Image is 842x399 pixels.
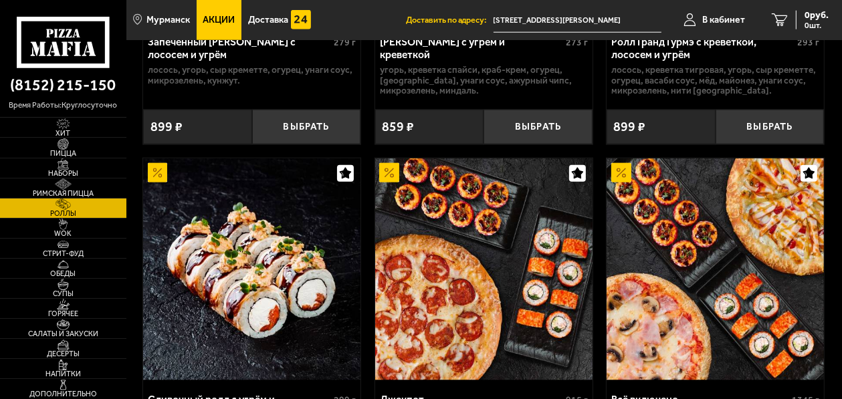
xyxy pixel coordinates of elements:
span: 899 ₽ [614,120,646,134]
p: угорь, креветка спайси, краб-крем, огурец, [GEOGRAPHIC_DATA], унаги соус, ажурный чипс, микрозеле... [380,65,588,96]
a: АкционныйДжекпот [375,158,593,380]
span: 859 ₽ [382,120,414,134]
span: 0 шт. [805,21,829,29]
input: Ваш адрес доставки [494,8,662,33]
p: лосось, угорь, Сыр креметте, огурец, унаги соус, микрозелень, кунжут. [148,65,356,86]
button: Выбрать [252,110,360,144]
img: Джекпот [375,158,593,380]
span: Акции [203,15,235,25]
span: В кабинет [702,15,745,25]
a: АкционныйСливочный ролл с угрём и лососем [143,158,360,380]
span: 273 г [566,37,588,48]
img: 15daf4d41897b9f0e9f617042186c801.svg [291,10,311,30]
span: 0 руб. [805,11,829,20]
span: 899 ₽ [150,120,183,134]
div: Ролл Гранд Гурмэ с креветкой, лососем и угрём [611,36,794,61]
button: Выбрать [716,110,824,144]
a: АкционныйВсё включено [607,158,824,380]
img: Акционный [379,163,399,183]
img: Всё включено [607,158,824,380]
span: Доставить по адресу: [406,16,494,25]
p: лосось, креветка тигровая, угорь, Сыр креметте, огурец, васаби соус, мёд, майонез, унаги соус, ми... [611,65,819,96]
div: [PERSON_NAME] с угрём и креветкой [380,36,562,61]
span: Доставка [248,15,288,25]
span: 279 г [334,37,356,48]
img: Акционный [611,163,631,183]
span: 293 г [797,37,819,48]
span: улица Адмирала Флота Лобова, 26 [494,8,662,33]
span: Мурманск [146,15,190,25]
button: Выбрать [484,110,592,144]
div: Запеченный [PERSON_NAME] с лососем и угрём [148,36,330,61]
img: Сливочный ролл с угрём и лососем [143,158,360,380]
img: Акционный [148,163,168,183]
